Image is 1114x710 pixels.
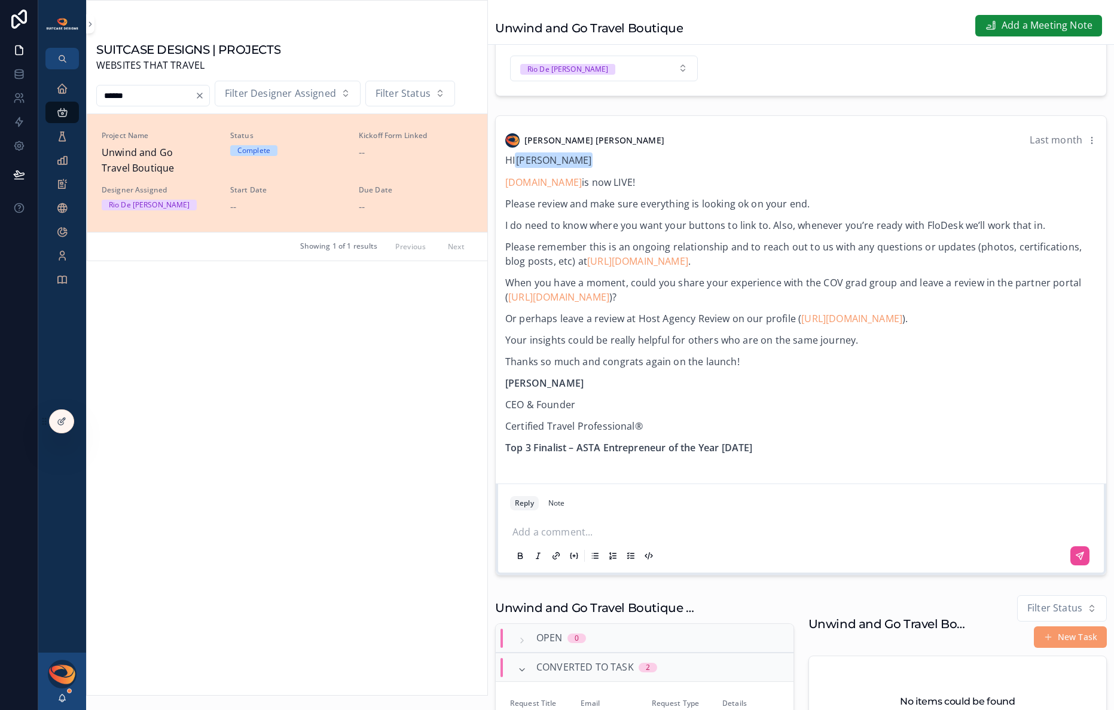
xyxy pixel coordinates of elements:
span: WEBSITES THAT TRAVEL [96,58,280,74]
span: Add a Meeting Note [1002,18,1092,33]
span: Status [230,131,344,140]
a: [URL][DOMAIN_NAME] [587,255,688,268]
span: Open [536,631,563,646]
span: Converted to Task [536,660,634,675]
p: Certified Travel Professional® [505,419,1097,433]
button: Select Button [365,81,455,107]
span: Filter Status [376,86,431,102]
p: When you have a moment, could you share your experience with the COV grad group and leave a revie... [505,276,1097,304]
h1: Unwind and Go Travel Boutique [495,20,683,36]
a: [DOMAIN_NAME] [505,176,582,189]
p: HI [505,153,1097,169]
span: Unwind and Go Travel Boutique [102,145,216,176]
p: I do need to know where you want your buttons to link to. Also, whenever you’re ready with FloDes... [505,218,1097,232]
p: is now LIVE! [505,175,1097,189]
span: Kickoff Form Linked [359,131,473,140]
strong: [PERSON_NAME] [505,377,584,390]
button: Note [544,496,569,510]
a: [URL][DOMAIN_NAME] [508,290,609,304]
span: Start Date [230,185,344,195]
button: New Task [1034,626,1107,648]
p: CEO & Founder [505,397,1097,412]
p: Please remember this is an ongoing relationship and to reach out to us with any questions or upda... [505,240,1097,268]
span: -- [230,200,236,215]
button: Select Button [1017,595,1107,622]
button: Select Button [215,81,361,107]
h1: Unwind and Go Travel Boutique Work Requests [495,599,704,616]
div: Complete [237,145,270,156]
span: Email [581,699,637,708]
p: Thanks so much and congrats again on the launch! [505,354,1097,369]
a: [URL][DOMAIN_NAME] [801,312,902,325]
h2: No items could be found [900,694,1015,709]
img: App logo [45,17,79,30]
button: Clear [195,91,209,100]
div: 2 [646,663,650,672]
button: Select Button [510,56,698,82]
span: Last month [1030,133,1082,146]
p: Or perhaps leave a review at Host Agency Review on our profile ( ). [505,311,1097,326]
div: 0 [575,634,579,643]
h1: Unwind and Go Travel Boutique Tasks [808,616,973,632]
span: -- [359,200,365,215]
span: -- [359,145,365,161]
p: Please review and make sure everything is looking ok on your end. [505,197,1097,211]
span: [PERSON_NAME] [515,152,593,168]
span: Request Type [652,699,708,708]
a: Project NameUnwind and Go Travel BoutiqueStatusCompleteKickoff Form Linked--Designer AssignedRio ... [87,114,487,232]
span: Project Name [102,131,216,140]
span: Filter Designer Assigned [225,86,336,102]
div: scrollable content [38,69,86,306]
span: Request Title [510,699,566,708]
span: Showing 1 of 1 results [300,241,378,251]
button: Add a Meeting Note [975,15,1102,36]
span: Designer Assigned [102,185,216,195]
strong: Top 3 Finalist – ASTA Entrepreneur of the Year [DATE] [505,441,752,454]
span: [PERSON_NAME] [PERSON_NAME] [524,134,664,146]
span: Due Date [359,185,473,195]
div: Rio De [PERSON_NAME] [109,200,190,210]
p: Your insights could be really helpful for others who are on the same journey. [505,333,1097,347]
h1: SUITCASE DESIGNS | PROJECTS [96,41,280,58]
div: Note [548,498,564,508]
span: Details [722,699,779,708]
span: Filter Status [1027,601,1082,616]
button: Reply [510,496,539,510]
div: Rio De [PERSON_NAME] [527,64,608,75]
